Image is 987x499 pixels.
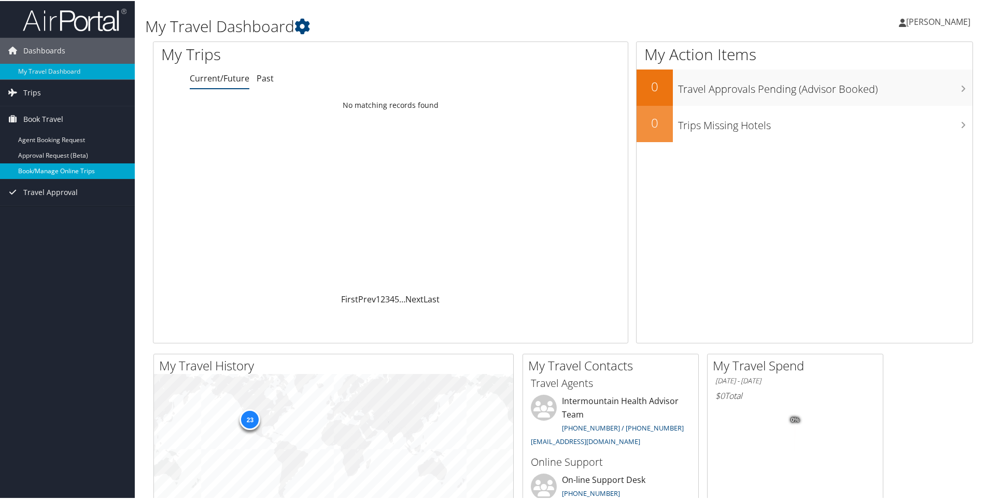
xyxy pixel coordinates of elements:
a: 0Travel Approvals Pending (Advisor Booked) [637,68,972,105]
a: 5 [394,293,399,304]
h2: My Travel Spend [713,356,883,373]
h1: My Travel Dashboard [145,15,702,36]
h2: My Travel Contacts [528,356,698,373]
a: [PHONE_NUMBER] [562,488,620,497]
h3: Travel Agents [531,375,690,390]
span: Book Travel [23,105,63,131]
span: Dashboards [23,37,65,63]
a: First [341,293,358,304]
h3: Travel Approvals Pending (Advisor Booked) [678,76,972,95]
h2: 0 [637,77,673,94]
li: Intermountain Health Advisor Team [526,394,696,449]
a: Next [405,293,424,304]
span: Travel Approval [23,178,78,204]
a: [PERSON_NAME] [899,5,981,36]
td: No matching records found [153,95,628,114]
a: 3 [385,293,390,304]
a: Prev [358,293,376,304]
a: 1 [376,293,380,304]
a: 0Trips Missing Hotels [637,105,972,141]
a: Last [424,293,440,304]
h1: My Action Items [637,43,972,64]
a: 2 [380,293,385,304]
h3: Online Support [531,454,690,468]
a: Current/Future [190,72,249,83]
h2: 0 [637,113,673,131]
span: $0 [715,389,725,400]
h2: My Travel History [159,356,513,373]
div: 23 [239,408,260,429]
span: [PERSON_NAME] [906,15,970,26]
tspan: 0% [791,416,799,422]
h3: Trips Missing Hotels [678,112,972,132]
a: [PHONE_NUMBER] / [PHONE_NUMBER] [562,422,684,432]
span: Trips [23,79,41,105]
img: airportal-logo.png [23,7,126,31]
h6: [DATE] - [DATE] [715,375,875,385]
a: Past [257,72,274,83]
span: … [399,293,405,304]
h6: Total [715,389,875,400]
a: 4 [390,293,394,304]
a: [EMAIL_ADDRESS][DOMAIN_NAME] [531,436,640,445]
h1: My Trips [161,43,422,64]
